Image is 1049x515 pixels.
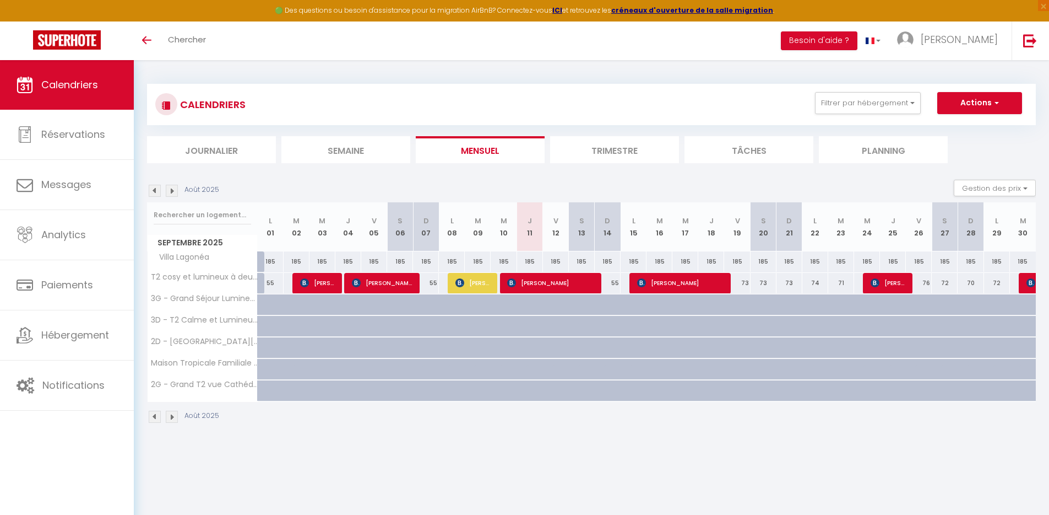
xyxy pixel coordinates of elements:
[1010,202,1036,251] th: 30
[528,216,532,226] abbr: J
[724,251,750,272] div: 185
[632,216,635,226] abbr: L
[579,216,584,226] abbr: S
[838,216,844,226] abbr: M
[569,251,595,272] div: 185
[258,202,284,251] th: 01
[160,22,214,60] a: Chercher
[309,202,335,251] th: 03
[550,136,679,163] li: Trimestre
[786,216,792,226] abbr: D
[553,216,558,226] abbr: V
[968,216,974,226] abbr: D
[932,202,958,251] th: 27
[154,205,251,225] input: Rechercher un logement...
[864,216,871,226] abbr: M
[543,202,569,251] th: 12
[41,78,98,92] span: Calendriers
[656,216,663,226] abbr: M
[149,359,259,367] span: Maison Tropicale Familiale avec piscine au Lamentin
[724,273,750,293] div: 73
[41,178,91,191] span: Messages
[387,251,413,272] div: 185
[854,202,880,251] th: 24
[672,251,698,272] div: 185
[491,251,517,272] div: 185
[916,216,921,226] abbr: V
[149,380,259,389] span: 2G - Grand T2 vue Cathédrale PaP
[906,202,932,251] th: 26
[335,251,361,272] div: 185
[465,202,491,251] th: 09
[281,136,410,163] li: Semaine
[258,273,284,293] div: 55
[352,272,412,293] span: [PERSON_NAME]
[595,202,621,251] th: 14
[423,216,429,226] abbr: D
[147,136,276,163] li: Journalier
[149,294,259,303] span: 3G - Grand Séjour Lumineux avec Balcon & Vue Cathédrale
[646,202,672,251] th: 16
[802,251,828,272] div: 185
[735,216,740,226] abbr: V
[958,202,983,251] th: 28
[569,202,595,251] th: 13
[611,6,773,15] a: créneaux d'ouverture de la salle migration
[149,251,212,264] span: Villa Lagonéa
[684,136,813,163] li: Tâches
[709,216,714,226] abbr: J
[595,251,621,272] div: 185
[854,251,880,272] div: 185
[507,272,594,293] span: [PERSON_NAME]
[41,328,109,342] span: Hébergement
[682,216,689,226] abbr: M
[1020,216,1026,226] abbr: M
[813,216,817,226] abbr: L
[761,216,766,226] abbr: S
[455,272,490,293] span: [PERSON_NAME]
[828,273,854,293] div: 71
[439,202,465,251] th: 08
[958,251,983,272] div: 185
[906,251,932,272] div: 185
[815,92,921,114] button: Filtrer par hébergement
[932,251,958,272] div: 185
[889,22,1012,60] a: ... [PERSON_NAME]
[149,337,259,346] span: 2D - [GEOGRAPHIC_DATA][PERSON_NAME] : Appart Terrasse au [GEOGRAPHIC_DATA]
[880,251,906,272] div: 185
[41,228,86,242] span: Analytics
[672,202,698,251] th: 17
[41,278,93,292] span: Paiements
[42,378,105,392] span: Notifications
[937,92,1022,114] button: Actions
[184,185,219,195] p: Août 2025
[517,251,543,272] div: 185
[413,251,439,272] div: 185
[906,273,932,293] div: 76
[346,216,350,226] abbr: J
[293,216,300,226] abbr: M
[475,216,481,226] abbr: M
[1023,34,1037,47] img: logout
[284,251,309,272] div: 185
[891,216,895,226] abbr: J
[776,273,802,293] div: 73
[439,251,465,272] div: 185
[781,31,857,50] button: Besoin d'aide ?
[605,216,610,226] abbr: D
[958,273,983,293] div: 70
[819,136,948,163] li: Planning
[41,127,105,141] span: Réservations
[284,202,309,251] th: 02
[168,34,206,45] span: Chercher
[724,202,750,251] th: 19
[776,202,802,251] th: 21
[921,33,998,46] span: [PERSON_NAME]
[413,273,439,293] div: 55
[932,273,958,293] div: 72
[300,272,335,293] span: [PERSON_NAME]
[33,30,101,50] img: Super Booking
[828,202,854,251] th: 23
[387,202,413,251] th: 06
[184,411,219,421] p: Août 2025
